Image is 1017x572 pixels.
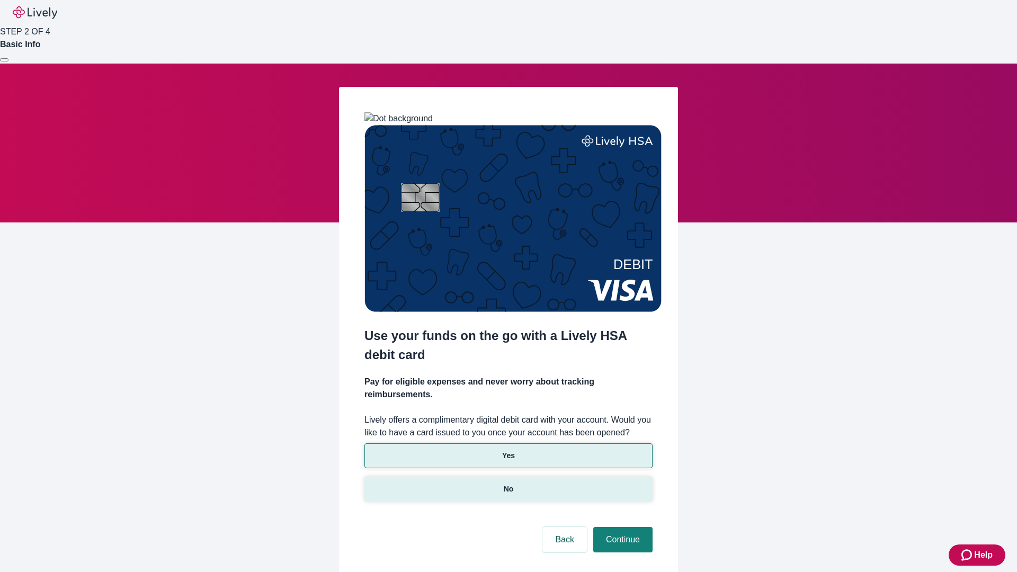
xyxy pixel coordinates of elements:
[504,484,514,495] p: No
[364,125,662,312] img: Debit card
[961,549,974,561] svg: Zendesk support icon
[593,527,653,552] button: Continue
[364,477,653,502] button: No
[364,443,653,468] button: Yes
[13,6,57,19] img: Lively
[542,527,587,552] button: Back
[502,450,515,461] p: Yes
[949,544,1005,566] button: Zendesk support iconHelp
[364,326,653,364] h2: Use your funds on the go with a Lively HSA debit card
[364,112,433,125] img: Dot background
[974,549,993,561] span: Help
[364,414,653,439] label: Lively offers a complimentary digital debit card with your account. Would you like to have a card...
[364,376,653,401] h4: Pay for eligible expenses and never worry about tracking reimbursements.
